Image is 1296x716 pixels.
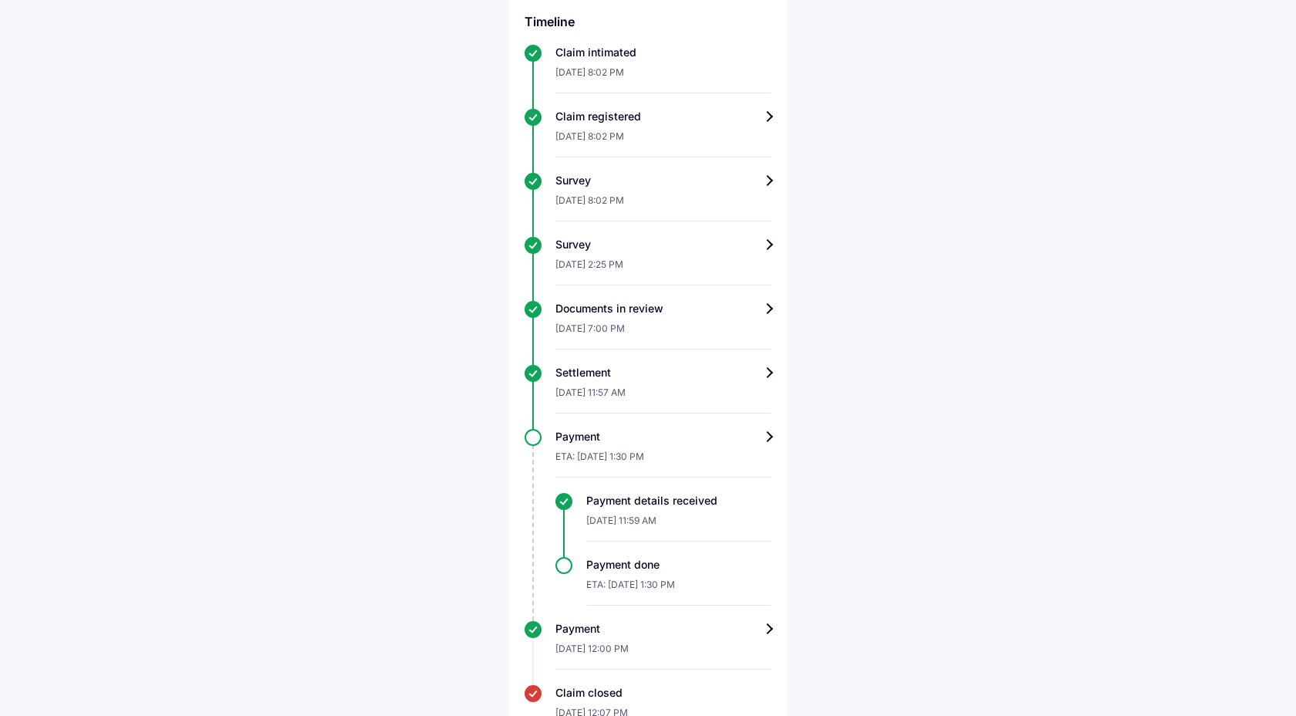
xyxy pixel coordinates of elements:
div: ETA: [DATE] 1:30 PM [586,572,771,606]
div: Claim intimated [555,45,771,60]
div: [DATE] 7:00 PM [555,316,771,350]
div: Payment done [586,557,771,572]
div: [DATE] 11:59 AM [586,508,771,542]
div: Documents in review [555,301,771,316]
div: Claim registered [555,109,771,124]
div: Survey [555,173,771,188]
div: [DATE] 11:57 AM [555,380,771,414]
div: Claim closed [555,685,771,701]
div: Settlement [555,365,771,380]
div: Payment details received [586,493,771,508]
h6: Timeline [525,14,771,29]
div: [DATE] 8:02 PM [555,60,771,93]
div: [DATE] 8:02 PM [555,188,771,221]
div: [DATE] 12:00 PM [555,637,771,670]
div: [DATE] 8:02 PM [555,124,771,157]
div: ETA: [DATE] 1:30 PM [555,444,771,478]
div: [DATE] 2:25 PM [555,252,771,285]
div: Survey [555,237,771,252]
div: Payment [555,429,771,444]
div: Payment [555,621,771,637]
